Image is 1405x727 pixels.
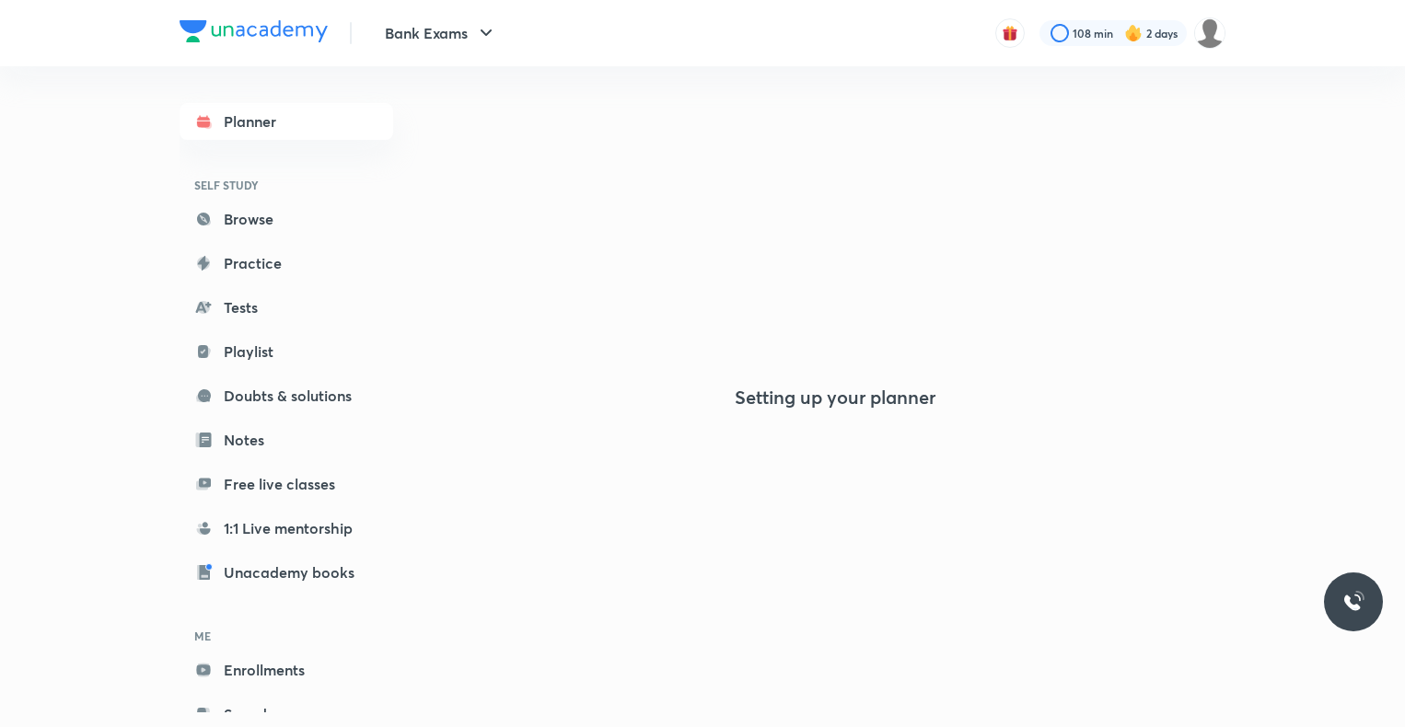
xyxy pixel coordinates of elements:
a: Playlist [180,333,393,370]
img: Company Logo [180,20,328,42]
a: Practice [180,245,393,282]
button: Bank Exams [374,15,508,52]
h6: SELF STUDY [180,169,393,201]
img: shruti garg [1194,17,1225,49]
a: Notes [180,421,393,458]
button: avatar [995,18,1025,48]
a: 1:1 Live mentorship [180,510,393,547]
h6: ME [180,620,393,652]
a: Browse [180,201,393,237]
a: Company Logo [180,20,328,47]
h4: Setting up your planner [735,387,935,409]
a: Planner [180,103,393,140]
img: streak [1124,24,1143,42]
a: Unacademy books [180,554,393,591]
a: Free live classes [180,466,393,502]
a: Doubts & solutions [180,377,393,414]
a: Enrollments [180,652,393,688]
img: avatar [1002,25,1018,41]
img: ttu [1342,591,1364,613]
a: Tests [180,289,393,326]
